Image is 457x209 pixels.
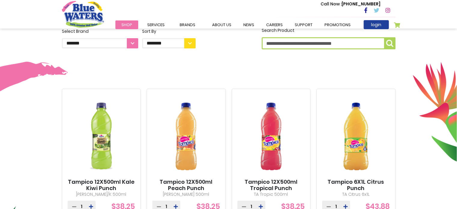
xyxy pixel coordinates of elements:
p: TA Citrus 6x1L [322,191,390,198]
a: News [237,20,260,29]
span: Services [147,22,165,28]
img: Tampico 12X500ml Peach Punch [152,94,220,179]
label: Search Product [262,27,395,49]
div: Sort By [142,28,196,35]
select: Select Brand [62,38,138,48]
a: login [364,20,389,29]
button: Search Product [384,37,395,49]
a: Tampico 12X500ml Kale Kiwi Punch [68,179,135,192]
input: Search Product [262,37,395,49]
a: store logo [62,1,104,27]
a: Tampico 12X500ml Tropical Punch [237,179,305,192]
p: [PERSON_NAME] 500ml [152,191,220,198]
p: [PERSON_NAME]/K 500ml [68,191,135,198]
span: Shop [121,22,132,28]
a: careers [260,20,289,29]
p: [PHONE_NUMBER] [321,1,380,7]
img: Tampico 6X1L Citrus Punch [322,94,390,179]
a: support [289,20,318,29]
img: search-icon.png [386,40,393,47]
select: Sort By [142,38,196,48]
img: Tampico 12X500ml Kale Kiwi Punch [68,94,135,179]
p: TA Tropic 500ml [237,191,305,198]
a: Tampico 12X500ml Peach Punch [152,179,220,192]
a: Promotions [318,20,357,29]
a: about us [206,20,237,29]
img: Tampico 12X500ml Tropical Punch [237,94,305,179]
label: Select Brand [62,28,138,48]
span: Brands [180,22,195,28]
a: Tampico 6X1L Citrus Punch [322,179,390,192]
span: Call Now : [321,1,342,7]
